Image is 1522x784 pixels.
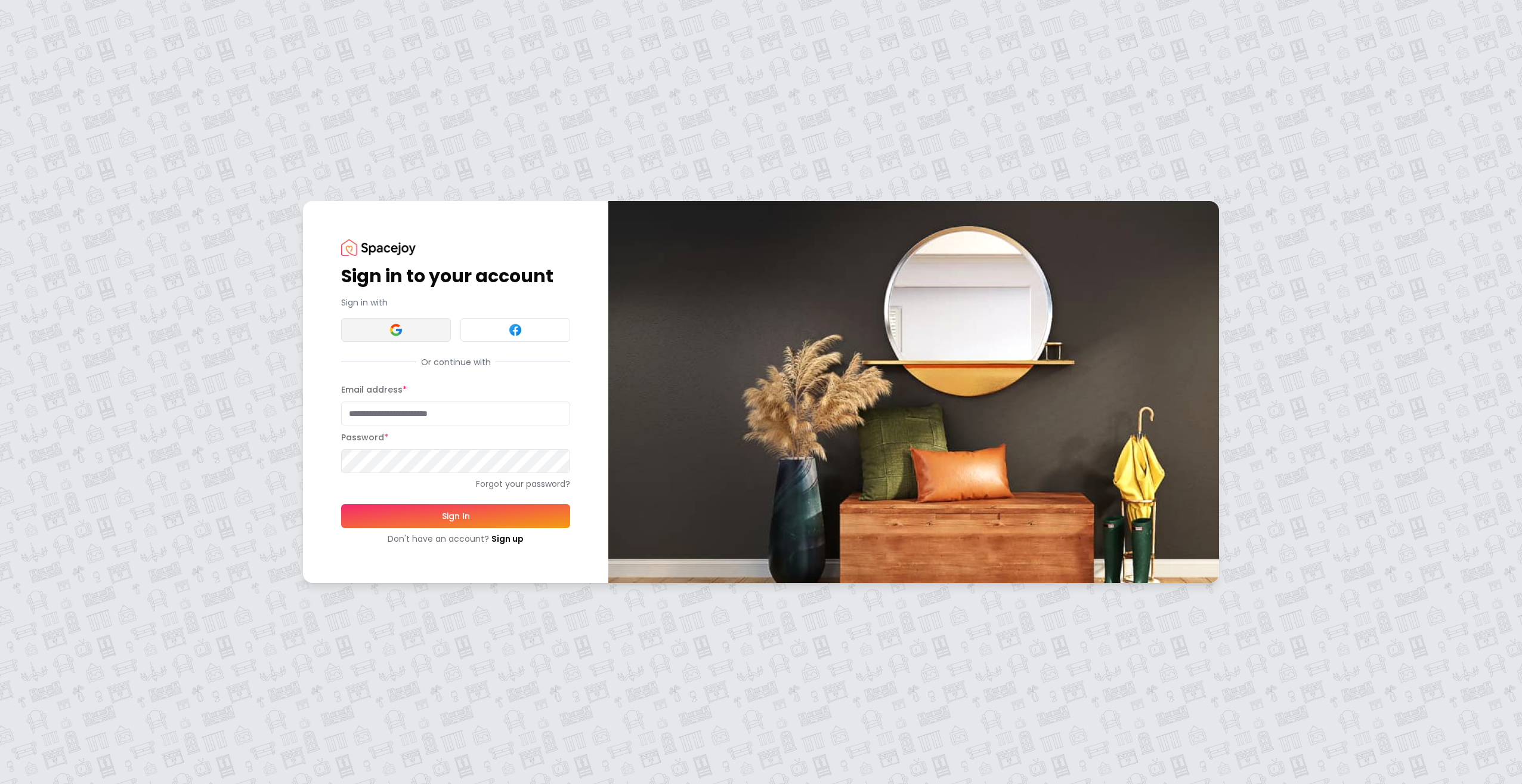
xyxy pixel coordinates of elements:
[341,431,388,443] label: Password
[341,533,570,545] div: Don't have an account?
[341,297,570,308] p: Sign in with
[389,323,403,337] img: Google signin
[341,478,570,490] a: Forgot your password?
[341,266,570,287] h1: Sign in to your account
[608,201,1219,582] img: banner
[341,239,416,255] img: Spacejoy Logo
[491,533,524,545] a: Sign up
[341,504,570,528] button: Sign In
[341,384,407,396] label: Email address
[508,323,522,337] img: Facebook signin
[416,356,496,368] span: Or continue with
